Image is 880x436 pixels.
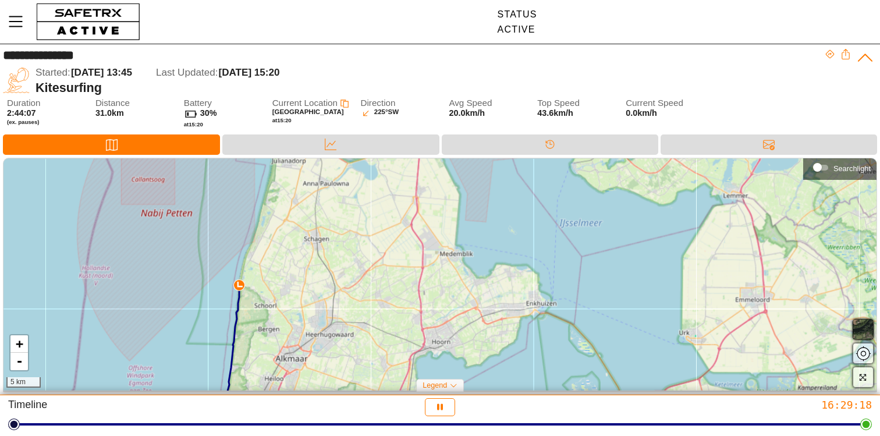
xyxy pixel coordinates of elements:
span: Started: [36,67,70,78]
div: Data [222,134,439,155]
img: PathDirectionCurrent.svg [233,279,245,291]
span: Top Speed [537,98,612,108]
span: Direction [361,98,435,108]
span: 31.0km [95,108,124,118]
div: Status [498,9,537,20]
span: Battery [184,98,258,108]
span: Current Location [272,98,338,108]
span: Legend [423,381,447,389]
img: KITE_SURFING.svg [3,67,30,94]
span: Duration [7,98,81,108]
span: Avg Speed [449,98,523,108]
div: Messages [661,134,877,155]
span: at 15:20 [184,121,203,127]
span: Current Speed [626,98,700,108]
span: [DATE] 15:20 [218,67,279,78]
div: Timeline [442,134,658,155]
span: [GEOGRAPHIC_DATA] [272,108,344,115]
span: Last Updated: [156,67,218,78]
div: Timeline [8,398,293,416]
div: Searchlight [809,159,871,176]
span: 30% [200,108,217,118]
a: Zoom in [10,335,28,353]
span: 43.6km/h [537,108,573,118]
span: SW [388,108,399,118]
span: [DATE] 13:45 [71,67,132,78]
span: (ex. pauses) [7,119,81,126]
span: 0.0km/h [626,108,700,118]
span: 2:44:07 [7,108,36,118]
div: Active [498,24,537,35]
a: Zoom out [10,353,28,370]
span: Distance [95,98,170,108]
div: Kitesurfing [36,80,825,95]
div: 5 km [6,377,41,388]
div: Searchlight [833,164,871,173]
div: Map [3,134,220,155]
div: 16:29:18 [587,398,872,412]
span: 225° [374,108,388,118]
span: 20.0km/h [449,108,485,118]
span: at 15:20 [272,117,292,123]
